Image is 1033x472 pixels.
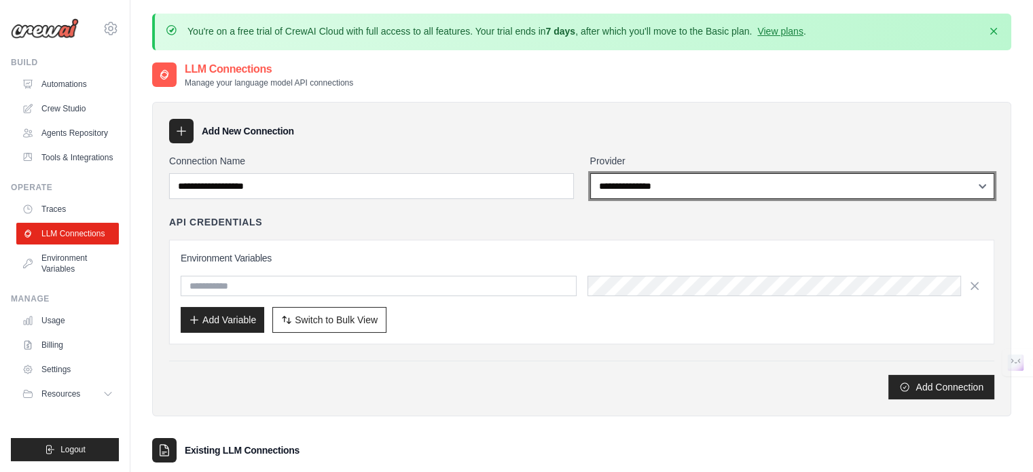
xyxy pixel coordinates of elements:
a: Agents Repository [16,122,119,144]
strong: 7 days [545,26,575,37]
a: Usage [16,310,119,331]
button: Switch to Bulk View [272,307,386,333]
img: Logo [11,18,79,39]
h3: Add New Connection [202,124,294,138]
a: Automations [16,73,119,95]
a: Crew Studio [16,98,119,120]
div: Manage [11,293,119,304]
h3: Environment Variables [181,251,983,265]
h2: LLM Connections [185,61,353,77]
div: Build [11,57,119,68]
a: View plans [757,26,803,37]
button: Logout [11,438,119,461]
a: Traces [16,198,119,220]
h3: Existing LLM Connections [185,443,300,457]
button: Add Connection [888,375,994,399]
a: Settings [16,359,119,380]
p: Manage your language model API connections [185,77,353,88]
label: Connection Name [169,154,574,168]
span: Resources [41,388,80,399]
h4: API Credentials [169,215,262,229]
a: Environment Variables [16,247,119,280]
span: Logout [60,444,86,455]
a: LLM Connections [16,223,119,244]
span: Switch to Bulk View [295,313,378,327]
button: Add Variable [181,307,264,333]
div: Operate [11,182,119,193]
a: Tools & Integrations [16,147,119,168]
label: Provider [590,154,995,168]
button: Resources [16,383,119,405]
p: You're on a free trial of CrewAI Cloud with full access to all features. Your trial ends in , aft... [187,24,806,38]
a: Billing [16,334,119,356]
